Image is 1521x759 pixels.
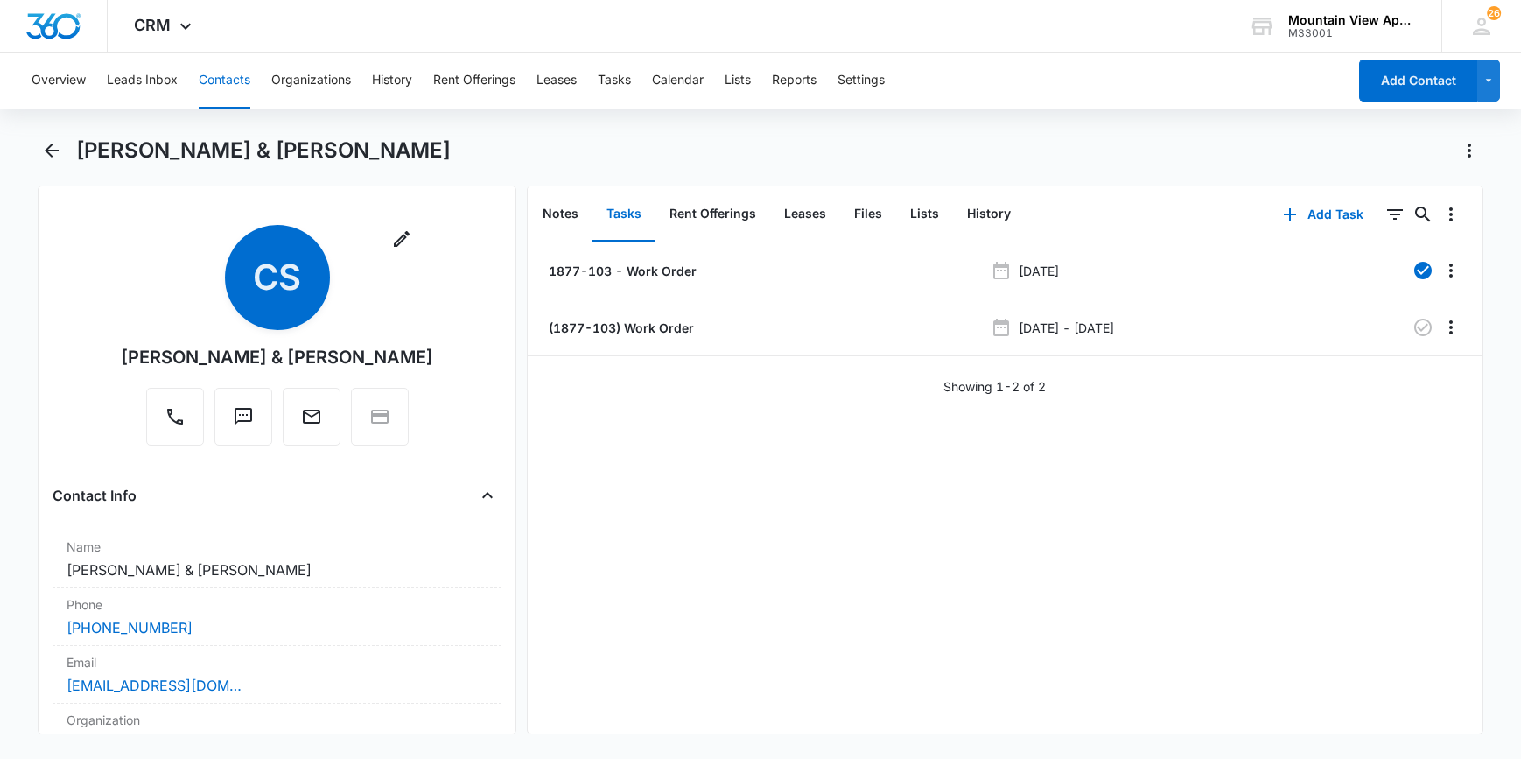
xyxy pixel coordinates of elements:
button: Text [214,388,272,446]
a: (1877-103) Work Order [545,319,694,337]
button: Rent Offerings [655,187,770,242]
button: Files [840,187,896,242]
label: Organization [67,711,487,729]
button: Search... [1409,200,1437,228]
div: Name[PERSON_NAME] & [PERSON_NAME] [53,531,501,588]
dd: [PERSON_NAME] & [PERSON_NAME] [67,559,487,580]
p: [DATE] [1019,262,1059,280]
button: Rent Offerings [433,53,515,109]
button: Calendar [652,53,704,109]
button: Leases [770,187,840,242]
div: Phone[PHONE_NUMBER] [53,588,501,646]
button: Tasks [598,53,631,109]
button: Leads Inbox [107,53,178,109]
span: CS [225,225,330,330]
button: Contacts [199,53,250,109]
button: Filters [1381,200,1409,228]
h4: Contact Info [53,485,137,506]
button: Overflow Menu [1437,313,1465,341]
button: Tasks [592,187,655,242]
button: History [372,53,412,109]
button: Overflow Menu [1437,257,1465,285]
span: CRM [134,16,171,34]
p: Showing 1-2 of 2 [943,377,1046,396]
a: [EMAIL_ADDRESS][DOMAIN_NAME] [67,675,242,696]
button: Back [38,137,65,165]
button: Settings [838,53,885,109]
a: Email [283,415,340,430]
button: Lists [896,187,953,242]
div: account id [1288,27,1416,39]
div: Email[EMAIL_ADDRESS][DOMAIN_NAME] [53,646,501,704]
button: Close [473,481,501,510]
button: Overflow Menu [1437,200,1465,228]
dd: --- [67,733,487,754]
button: Organizations [271,53,351,109]
a: Call [146,415,204,430]
button: Notes [529,187,592,242]
p: [DATE] - [DATE] [1019,319,1114,337]
div: account name [1288,13,1416,27]
label: Phone [67,595,487,614]
div: [PERSON_NAME] & [PERSON_NAME] [121,344,433,370]
button: Actions [1455,137,1483,165]
button: Email [283,388,340,446]
label: Name [67,538,487,556]
button: Overview [32,53,86,109]
a: 1877-103 - Work Order [545,262,697,280]
button: Reports [772,53,817,109]
span: 26 [1487,6,1501,20]
button: Lists [725,53,751,109]
a: [PHONE_NUMBER] [67,617,193,638]
label: Email [67,653,487,671]
button: Call [146,388,204,446]
a: Text [214,415,272,430]
button: Leases [536,53,577,109]
div: notifications count [1487,6,1501,20]
button: History [953,187,1025,242]
button: Add Task [1265,193,1381,235]
button: Add Contact [1359,60,1477,102]
h1: [PERSON_NAME] & [PERSON_NAME] [76,137,451,164]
